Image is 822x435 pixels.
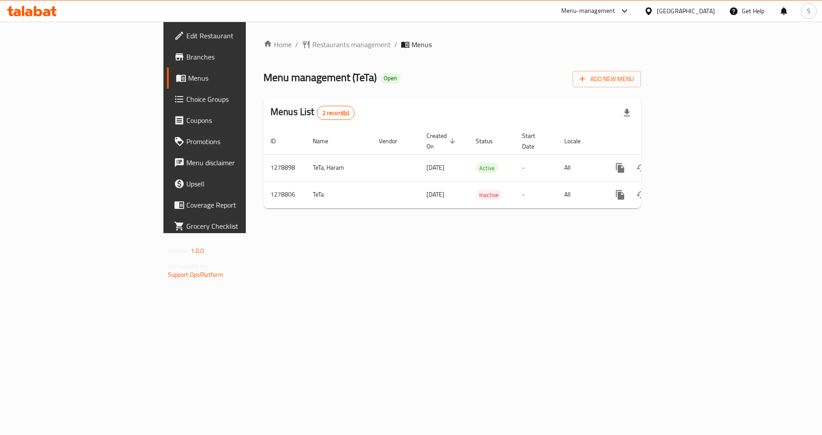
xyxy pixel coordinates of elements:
[167,194,301,216] a: Coverage Report
[186,200,294,210] span: Coverage Report
[426,162,444,173] span: [DATE]
[476,190,502,200] span: Inactive
[610,157,631,178] button: more
[603,128,701,155] th: Actions
[306,154,372,181] td: TeTa, Haram
[380,74,400,82] span: Open
[186,94,294,104] span: Choice Groups
[580,74,634,85] span: Add New Menu
[167,67,301,89] a: Menus
[270,105,355,120] h2: Menus List
[522,130,547,152] span: Start Date
[186,178,294,189] span: Upsell
[186,221,294,231] span: Grocery Checklist
[167,46,301,67] a: Branches
[186,136,294,147] span: Promotions
[573,71,641,87] button: Add New Menu
[394,39,397,50] li: /
[807,6,811,16] span: S
[380,73,400,84] div: Open
[186,52,294,62] span: Branches
[306,181,372,208] td: TeTa
[270,136,287,146] span: ID
[631,184,652,205] button: Change Status
[561,6,615,16] div: Menu-management
[476,163,498,173] span: Active
[426,189,444,200] span: [DATE]
[610,184,631,205] button: more
[186,115,294,126] span: Coupons
[313,136,340,146] span: Name
[557,154,603,181] td: All
[515,154,557,181] td: -
[616,102,637,123] div: Export file
[631,157,652,178] button: Change Status
[263,128,701,208] table: enhanced table
[476,136,504,146] span: Status
[317,109,355,117] span: 2 record(s)
[167,216,301,237] a: Grocery Checklist
[167,131,301,152] a: Promotions
[167,173,301,194] a: Upsell
[564,136,592,146] span: Locale
[312,39,391,50] span: Restaurants management
[379,136,409,146] span: Vendor
[515,181,557,208] td: -
[168,245,189,257] span: Version:
[317,106,355,120] div: Total records count
[168,269,224,280] a: Support.OpsPlatform
[557,181,603,208] td: All
[476,190,502,200] div: Inactive
[186,157,294,168] span: Menu disclaimer
[167,25,301,46] a: Edit Restaurant
[186,30,294,41] span: Edit Restaurant
[167,89,301,110] a: Choice Groups
[188,73,294,83] span: Menus
[302,39,391,50] a: Restaurants management
[191,245,204,257] span: 1.0.0
[411,39,432,50] span: Menus
[263,39,641,50] nav: breadcrumb
[426,130,458,152] span: Created On
[168,260,208,271] span: Get support on:
[167,152,301,173] a: Menu disclaimer
[167,110,301,131] a: Coupons
[263,67,377,87] span: Menu management ( TeTa )
[657,6,715,16] div: [GEOGRAPHIC_DATA]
